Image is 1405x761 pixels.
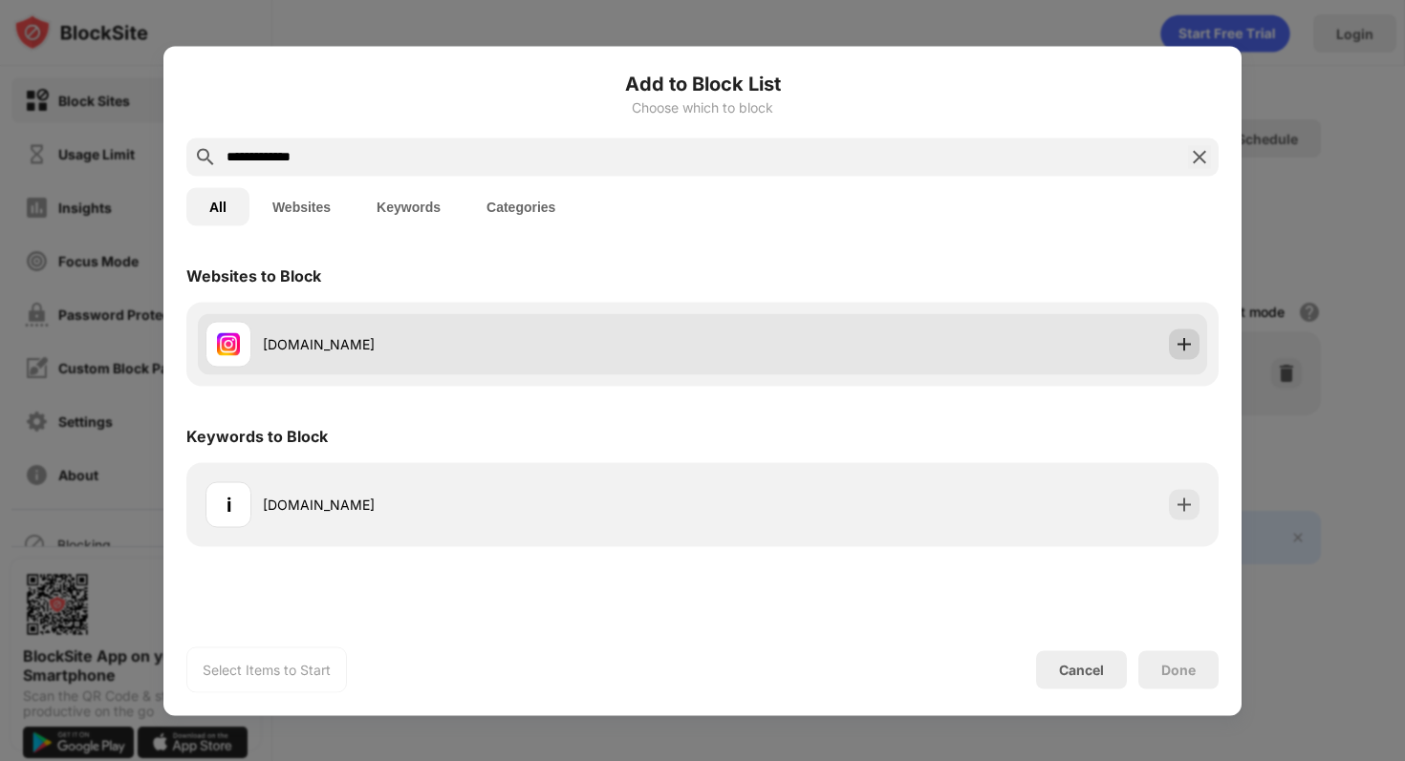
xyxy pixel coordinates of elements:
img: search-close [1188,145,1211,168]
div: Choose which to block [186,99,1219,115]
div: i [227,490,231,518]
img: search.svg [194,145,217,168]
div: Select Items to Start [203,660,331,679]
div: [DOMAIN_NAME] [263,334,702,354]
img: favicons [217,332,240,355]
button: Websites [249,187,354,225]
div: Done [1161,662,1196,677]
button: Categories [464,187,578,225]
button: All [186,187,249,225]
h6: Add to Block List [186,69,1219,97]
div: Keywords to Block [186,426,328,445]
div: Websites to Block [186,265,321,285]
button: Keywords [354,187,464,225]
div: Cancel [1059,662,1104,678]
div: [DOMAIN_NAME] [263,495,702,515]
